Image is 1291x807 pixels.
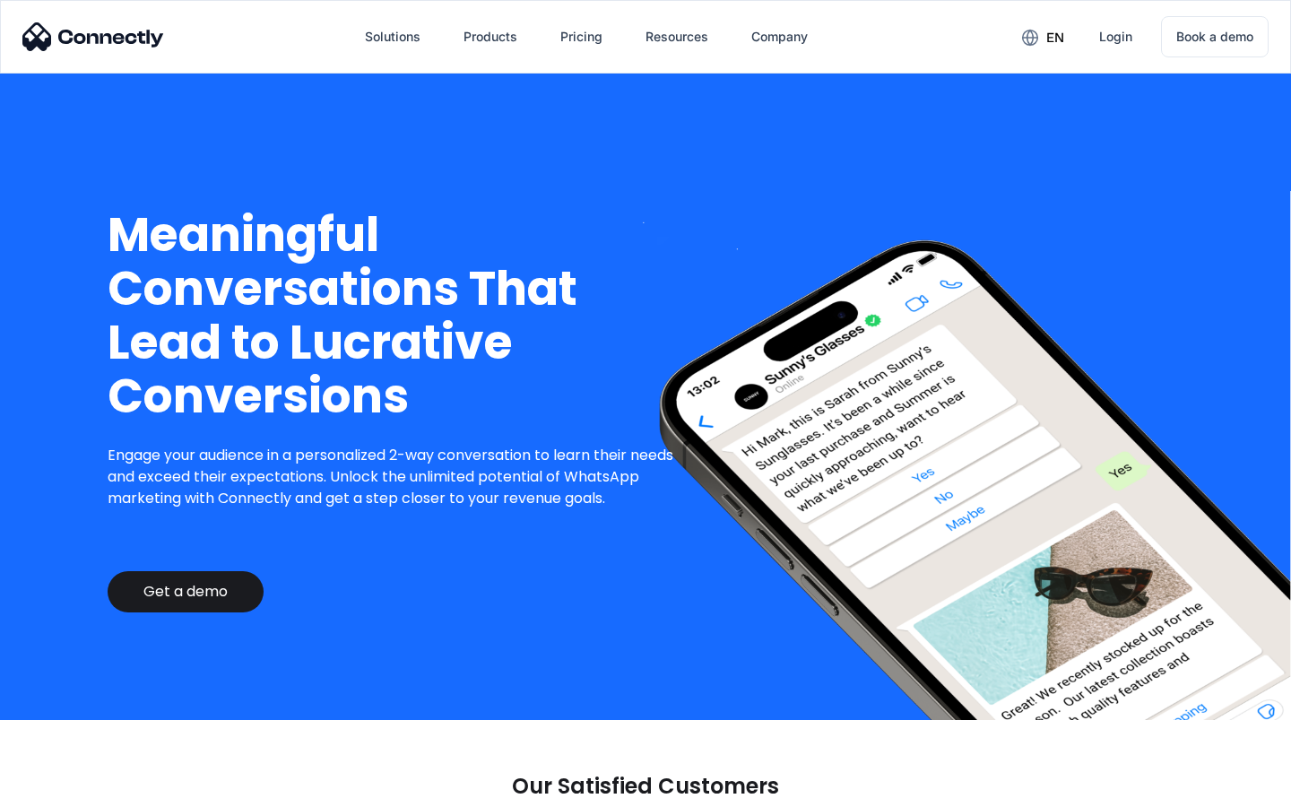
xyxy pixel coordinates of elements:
img: Connectly Logo [22,22,164,51]
div: en [1046,25,1064,50]
a: Pricing [546,15,617,58]
div: en [1008,23,1078,50]
p: Our Satisfied Customers [512,774,779,799]
a: Book a demo [1161,16,1269,57]
a: Login [1085,15,1147,58]
div: Login [1099,24,1132,49]
p: Engage your audience in a personalized 2-way conversation to learn their needs and exceed their e... [108,445,688,509]
div: Get a demo [143,583,228,601]
aside: Language selected: English [18,776,108,801]
div: Resources [645,24,708,49]
div: Products [449,15,532,58]
h1: Meaningful Conversations That Lead to Lucrative Conversions [108,208,688,423]
div: Solutions [365,24,420,49]
div: Solutions [351,15,435,58]
div: Products [464,24,517,49]
a: Get a demo [108,571,264,612]
div: Resources [631,15,723,58]
div: Pricing [560,24,602,49]
div: Company [751,24,808,49]
div: Company [737,15,822,58]
ul: Language list [36,776,108,801]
